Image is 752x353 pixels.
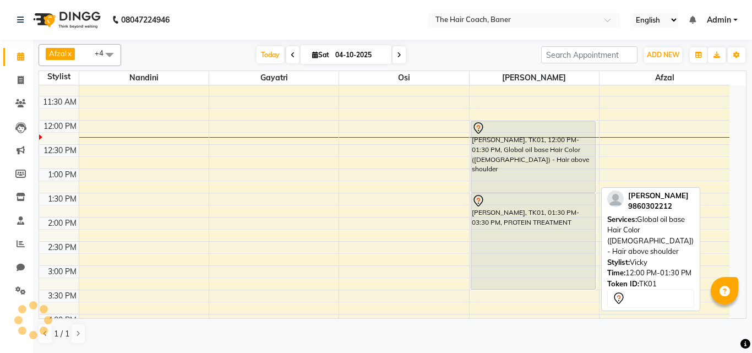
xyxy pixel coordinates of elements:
a: x [67,49,72,58]
div: 4:00 PM [46,314,79,326]
div: TK01 [607,279,694,290]
div: 3:00 PM [46,266,79,278]
div: Stylist [39,71,79,83]
span: Time: [607,268,625,277]
div: 1:00 PM [46,169,79,181]
span: +4 [95,48,112,57]
div: 9860302212 [628,201,689,212]
b: 08047224946 [121,4,170,35]
span: Gayatri [209,71,339,85]
span: Today [257,46,284,63]
span: Afzal [49,49,67,58]
span: Sat [309,51,332,59]
div: 11:30 AM [41,96,79,108]
div: Vicky [607,257,694,268]
div: 1:30 PM [46,193,79,205]
div: 2:00 PM [46,218,79,229]
span: [PERSON_NAME] [470,71,599,85]
div: [PERSON_NAME], TK01, 01:30 PM-03:30 PM, PROTEIN TREATMENT [471,194,596,289]
span: Global oil base Hair Color ([DEMOGRAPHIC_DATA]) - Hair above shoulder [607,215,694,256]
img: profile [607,191,624,207]
input: Search Appointment [541,46,637,63]
div: 12:00 PM [41,121,79,132]
img: logo [28,4,103,35]
span: Services: [607,215,637,224]
div: 2:30 PM [46,242,79,253]
div: [PERSON_NAME], TK01, 12:00 PM-01:30 PM, Global oil base Hair Color ([DEMOGRAPHIC_DATA]) - Hair ab... [471,121,596,192]
span: Admin [707,14,731,26]
span: Stylist: [607,258,630,267]
div: 12:30 PM [41,145,79,156]
span: [PERSON_NAME] [628,191,689,200]
span: Osi [339,71,468,85]
span: 1 / 1 [54,328,69,340]
span: Nandini [79,71,209,85]
span: Token ID: [607,279,639,288]
span: Afzal [600,71,729,85]
div: 3:30 PM [46,290,79,302]
div: 12:00 PM-01:30 PM [607,268,694,279]
button: ADD NEW [644,47,682,63]
span: ADD NEW [647,51,679,59]
input: 2025-10-04 [332,47,387,63]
